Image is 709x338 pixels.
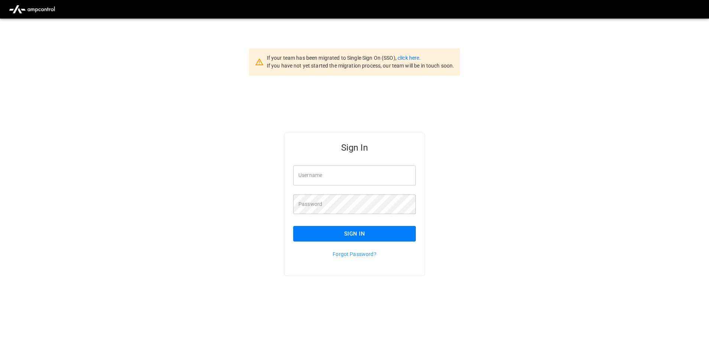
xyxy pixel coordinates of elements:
[293,226,416,242] button: Sign In
[267,55,398,61] span: If your team has been migrated to Single Sign On (SSO),
[398,55,421,61] a: click here.
[293,142,416,154] h5: Sign In
[267,63,454,69] span: If you have not yet started the migration process, our team will be in touch soon.
[6,2,58,16] img: ampcontrol.io logo
[293,250,416,258] p: Forgot Password?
